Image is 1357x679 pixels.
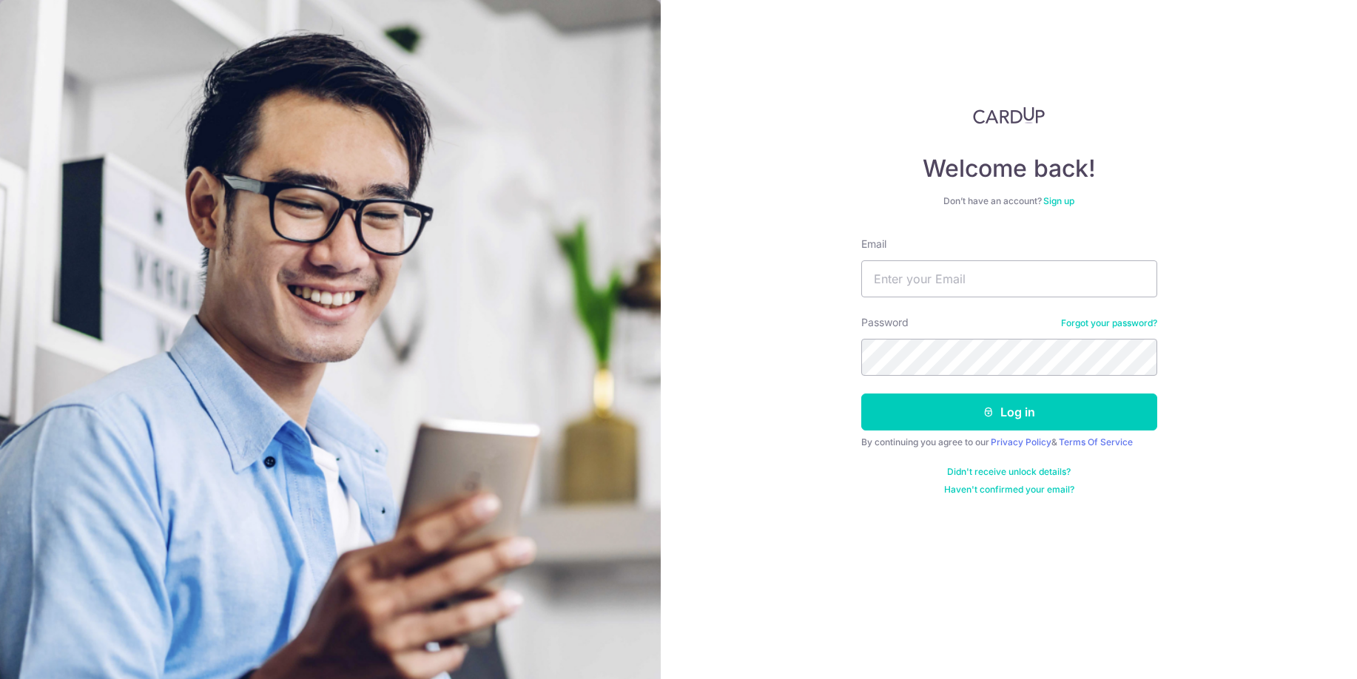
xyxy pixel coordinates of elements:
[1043,195,1074,206] a: Sign up
[861,237,886,251] label: Email
[861,315,909,330] label: Password
[973,107,1045,124] img: CardUp Logo
[861,436,1157,448] div: By continuing you agree to our &
[861,195,1157,207] div: Don’t have an account?
[991,436,1051,447] a: Privacy Policy
[1059,436,1133,447] a: Terms Of Service
[947,466,1071,478] a: Didn't receive unlock details?
[1061,317,1157,329] a: Forgot your password?
[861,260,1157,297] input: Enter your Email
[944,484,1074,496] a: Haven't confirmed your email?
[861,154,1157,183] h4: Welcome back!
[861,393,1157,430] button: Log in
